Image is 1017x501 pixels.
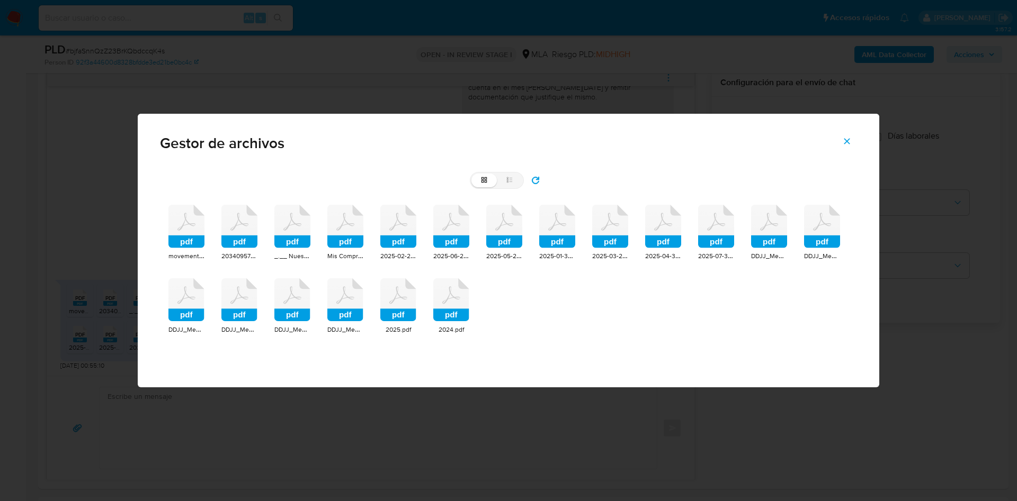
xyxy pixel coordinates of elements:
div: pdf2025-07-31_00720055007003661435.pdf [698,205,734,261]
div: pdf2025-01-30_00720055007003661435.pdf [539,205,575,261]
span: 2025-07-31_00720055007003661435.pdf [698,250,816,261]
div: pdfDDJJ_Mensual_394367442.pdf [804,205,840,261]
div: pdf2025-04-30_00720055007003661435.pdf [645,205,681,261]
div: pdfDDJJ_Mensual_384011591.pdf [327,278,363,335]
div: pdfDDJJ_Mensual_396930460.pdf [221,278,257,335]
span: _.__ Nuesta Parte _ Lo que sabemos de vos __._ 34095764.pdf [274,250,456,261]
div: pdf2025-05-29_00720055007003661435.pdf [486,205,522,261]
span: Mis Comprobantes Emitidos - CUIT 20340957645.pdf [327,250,479,261]
div: pdfDDJJ_Mensual_388510061.pdf [274,278,310,335]
span: 2025-03-27_00720055007003661435.pdf [592,250,711,261]
span: 2025-02-27_00720055007003661435.pdf [380,250,499,261]
div: pdf20340957645_011_00002_00000167.pdf [221,205,257,261]
span: DDJJ_Mensual_391658935.pdf [751,250,840,261]
div: pdf2025-06-26_00720055007003661435.pdf [433,205,469,261]
div: pdf2024.pdf [433,278,469,335]
div: pdf2025.pdf [380,278,416,335]
span: Gestor de archivos [160,136,857,151]
span: DDJJ_Mensual_386588022.pdf [168,324,259,334]
span: DDJJ_Mensual_394367442.pdf [804,250,894,261]
div: pdfMis Comprobantes Emitidos - CUIT 20340957645.pdf [327,205,363,261]
div: pdf2025-02-27_00720055007003661435.pdf [380,205,416,261]
span: 2025-05-29_00720055007003661435.pdf [486,250,606,261]
button: refresh [524,172,547,189]
div: pdfDDJJ_Mensual_386588022.pdf [168,278,204,335]
span: 2025-06-26_00720055007003661435.pdf [433,250,553,261]
div: pdfDDJJ_Mensual_391658935.pdf [751,205,787,261]
span: movements_report_2025-01-01_2025-08-20.pdf [168,250,306,261]
span: 2025.pdf [386,325,411,334]
div: pdf_.__ Nuesta Parte _ Lo que sabemos de vos __._ 34095764.pdf [274,205,310,261]
button: Cerrar [828,129,866,154]
span: 2024.pdf [439,325,464,334]
span: DDJJ_Mensual_396930460.pdf [221,324,312,334]
span: DDJJ_Mensual_388510061.pdf [274,324,362,334]
span: 2025-01-30_00720055007003661435.pdf [539,250,657,261]
span: 2025-04-30_00720055007003661435.pdf [645,250,765,261]
div: pdf2025-03-27_00720055007003661435.pdf [592,205,628,261]
span: 20340957645_011_00002_00000167.pdf [221,250,337,261]
span: DDJJ_Mensual_384011591.pdf [327,324,413,334]
div: pdfmovements_report_2025-01-01_2025-08-20.pdf [168,205,204,261]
